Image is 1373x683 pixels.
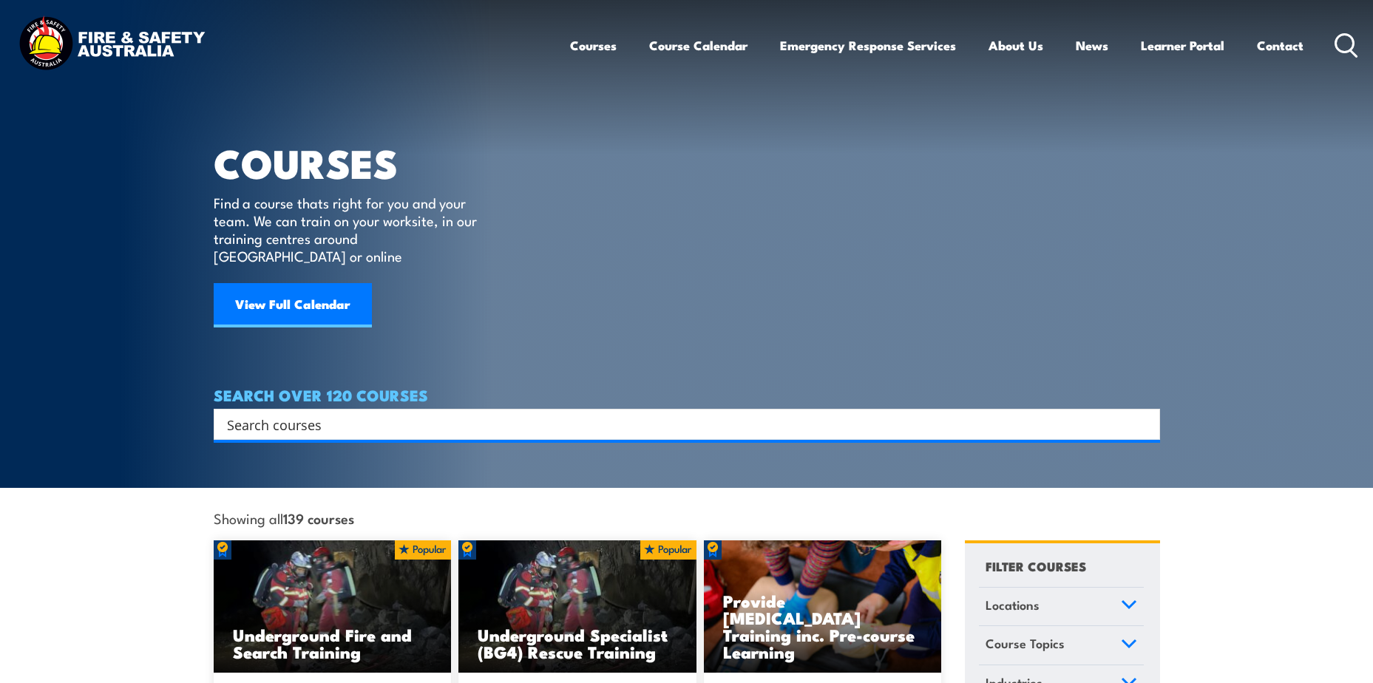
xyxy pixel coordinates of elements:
a: News [1076,26,1108,65]
a: Course Calendar [649,26,747,65]
a: Courses [570,26,617,65]
a: About Us [989,26,1043,65]
h3: Underground Specialist (BG4) Rescue Training [478,626,677,660]
img: Low Voltage Rescue and Provide CPR [704,540,942,673]
span: Showing all [214,510,354,526]
p: Find a course thats right for you and your team. We can train on your worksite, in our training c... [214,194,484,265]
strong: 139 courses [283,508,354,528]
h1: COURSES [214,145,498,180]
span: Locations [986,595,1040,615]
img: Underground mine rescue [214,540,452,673]
h3: Provide [MEDICAL_DATA] Training inc. Pre-course Learning [723,592,923,660]
a: View Full Calendar [214,283,372,327]
button: Search magnifier button [1134,414,1155,435]
img: Underground mine rescue [458,540,696,673]
a: Underground Fire and Search Training [214,540,452,673]
a: Locations [979,588,1144,626]
a: Contact [1257,26,1303,65]
a: Provide [MEDICAL_DATA] Training inc. Pre-course Learning [704,540,942,673]
input: Search input [227,413,1128,435]
h4: FILTER COURSES [986,556,1086,576]
a: Course Topics [979,626,1144,665]
span: Course Topics [986,633,1065,653]
a: Emergency Response Services [780,26,956,65]
h4: SEARCH OVER 120 COURSES [214,387,1160,403]
h3: Underground Fire and Search Training [233,626,433,660]
a: Learner Portal [1141,26,1224,65]
form: Search form [230,414,1130,435]
a: Underground Specialist (BG4) Rescue Training [458,540,696,673]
